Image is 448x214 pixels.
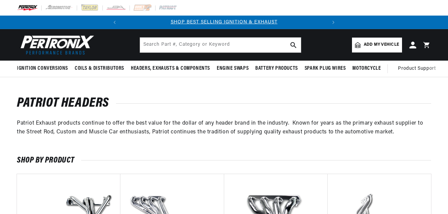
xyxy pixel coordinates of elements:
[213,61,252,77] summary: Engine Swaps
[398,65,435,72] span: Product Support
[286,38,301,52] button: search button
[352,65,381,72] span: Motorcycle
[301,61,349,77] summary: Spark Plug Wires
[255,65,298,72] span: Battery Products
[17,119,431,136] p: Patriot Exhaust products continue to offer the best value for the dollar of any header brand in t...
[127,61,213,77] summary: Headers, Exhausts & Components
[252,61,301,77] summary: Battery Products
[17,33,95,57] img: Pertronix
[171,20,278,25] a: SHOP BEST SELLING IGNITION & EXHAUST
[17,65,68,72] span: Ignition Conversions
[17,98,431,109] h1: Patriot Headers
[17,61,71,77] summary: Ignition Conversions
[121,19,327,26] div: Announcement
[364,42,399,48] span: Add my vehicle
[398,61,439,77] summary: Product Support
[75,65,124,72] span: Coils & Distributors
[140,38,301,52] input: Search Part #, Category or Keyword
[131,65,210,72] span: Headers, Exhausts & Components
[71,61,127,77] summary: Coils & Distributors
[305,65,346,72] span: Spark Plug Wires
[217,65,249,72] span: Engine Swaps
[352,38,402,52] a: Add my vehicle
[121,19,327,26] div: 1 of 2
[17,157,431,164] h2: SHOP BY PRODUCT
[108,16,121,29] button: Translation missing: en.sections.announcements.previous_announcement
[349,61,384,77] summary: Motorcycle
[327,16,340,29] button: Translation missing: en.sections.announcements.next_announcement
